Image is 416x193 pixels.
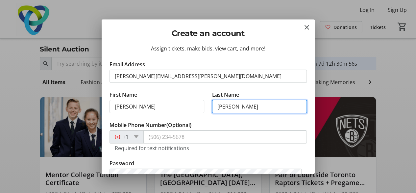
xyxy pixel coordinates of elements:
[212,100,307,113] input: Last Name
[212,91,239,99] label: Last Name
[110,121,191,129] label: Mobile Phone Number (Optional)
[110,27,307,39] h2: Create an account
[115,145,189,151] tr-hint: Required for text notifications
[143,130,307,144] input: (506) 234-5678
[110,100,204,113] input: First Name
[110,70,307,83] input: Email Address
[303,23,311,31] button: Close
[110,45,307,52] div: Assign tickets, make bids, view cart, and more!
[110,91,137,99] label: First Name
[110,60,145,68] label: Email Address
[110,159,134,167] label: Password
